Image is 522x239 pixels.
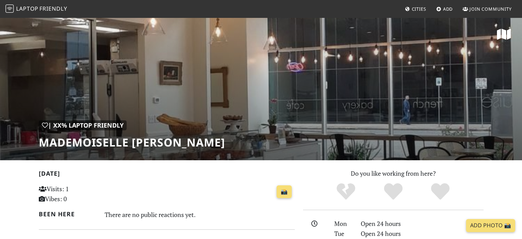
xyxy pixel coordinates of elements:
[460,3,514,15] a: Join Community
[5,4,14,13] img: LaptopFriendly
[443,6,453,12] span: Add
[330,219,356,229] div: Mon
[39,184,119,204] p: Visits: 1 Vibes: 0
[357,219,488,229] div: Open 24 hours
[370,182,417,201] div: Yes
[433,3,456,15] a: Add
[322,182,370,201] div: No
[277,185,292,198] a: 📸
[402,3,429,15] a: Cities
[39,136,225,149] h1: Mademoiselle [PERSON_NAME]
[412,6,426,12] span: Cities
[417,182,464,201] div: Definitely!
[303,169,484,178] p: Do you like working from here?
[39,210,97,218] h2: Been here
[39,120,127,130] div: In general, do you like working from here?
[357,229,488,239] div: Open 24 hours
[16,5,38,12] span: Laptop
[5,3,67,15] a: LaptopFriendly LaptopFriendly
[39,170,295,180] h2: [DATE]
[466,219,515,232] a: Add Photo 📸
[330,229,356,239] div: Tue
[39,5,67,12] span: Friendly
[469,6,512,12] span: Join Community
[105,209,295,220] div: There are no public reactions yet.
